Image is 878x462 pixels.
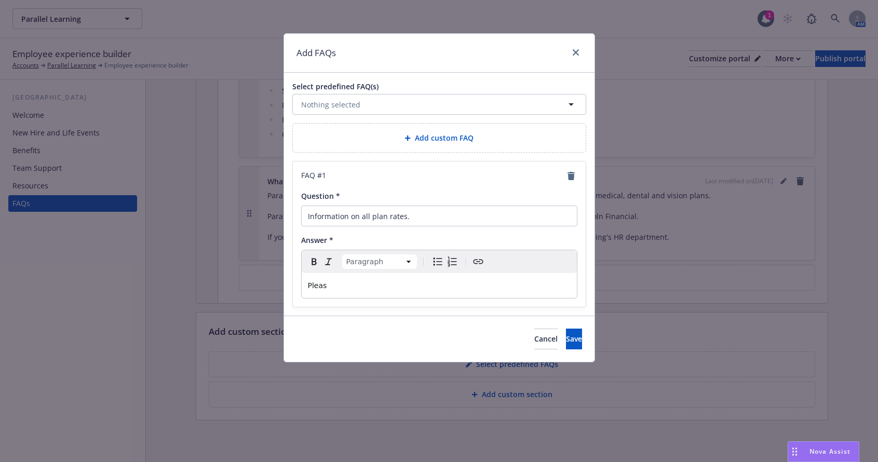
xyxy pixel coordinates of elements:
button: Bulleted list [430,254,445,269]
a: remove [565,170,577,182]
span: FAQ # 1 [301,170,326,182]
button: Nova Assist [788,441,859,462]
div: editable markdown [302,273,577,298]
button: Cancel [534,329,558,349]
button: Italic [321,254,336,269]
button: Create link [471,254,485,269]
span: Nova Assist [809,447,850,456]
span: Pleas [308,281,327,290]
a: close [570,46,582,59]
span: Answer * [301,235,333,245]
div: Add custom FAQ [292,123,586,153]
span: Save [566,334,582,344]
span: Nothing selected [301,99,360,110]
input: Add question here [301,206,577,226]
button: Nothing selected [292,94,586,115]
button: Block type [342,254,417,269]
button: Bold [307,254,321,269]
div: toggle group [430,254,460,269]
div: Drag to move [788,442,801,461]
h1: Add FAQs [296,46,336,60]
span: Add custom FAQ [415,132,474,143]
span: Question * [301,191,340,201]
button: Numbered list [445,254,460,269]
span: Select predefined FAQ(s) [292,81,586,92]
button: Save [566,329,582,349]
span: Cancel [534,334,558,344]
